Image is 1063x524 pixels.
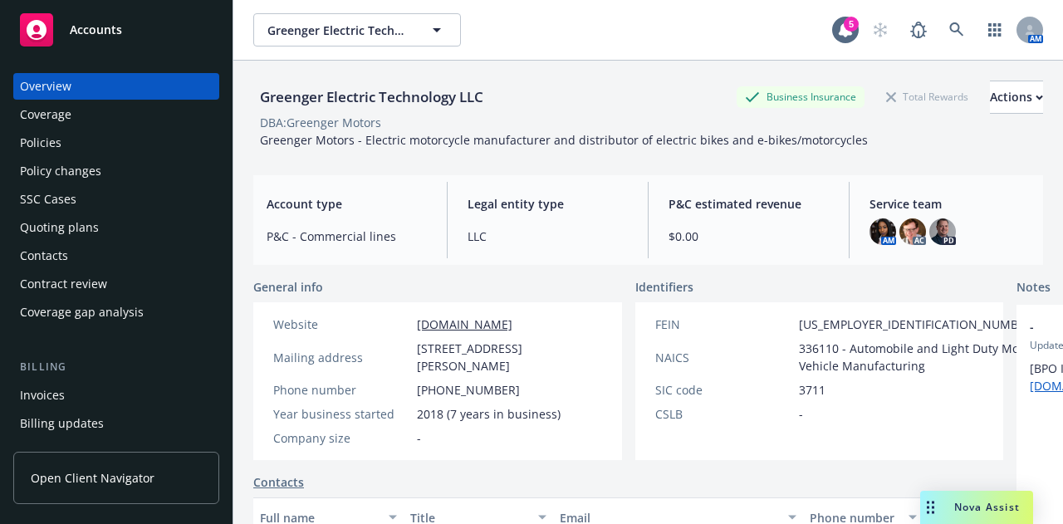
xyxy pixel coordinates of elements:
[267,195,427,213] span: Account type
[273,429,410,447] div: Company size
[655,349,792,366] div: NAICS
[13,7,219,53] a: Accounts
[13,186,219,213] a: SSC Cases
[799,340,1036,375] span: 336110 - Automobile and Light Duty Motor Vehicle Manufacturing
[13,242,219,269] a: Contacts
[920,491,1033,524] button: Nova Assist
[20,186,76,213] div: SSC Cases
[799,381,825,399] span: 3711
[20,242,68,269] div: Contacts
[13,214,219,241] a: Quoting plans
[417,429,421,447] span: -
[990,81,1043,114] button: Actions
[20,158,101,184] div: Policy changes
[899,218,926,245] img: photo
[20,73,71,100] div: Overview
[267,22,411,39] span: Greenger Electric Technology LLC
[417,405,561,423] span: 2018 (7 years in business)
[13,410,219,437] a: Billing updates
[260,132,868,148] span: Greenger Motors - Electric motorcycle manufacturer and distributor of electric bikes and e-bikes/...
[669,228,829,245] span: $0.00
[13,359,219,375] div: Billing
[273,405,410,423] div: Year business started
[468,228,628,245] span: LLC
[468,195,628,213] span: Legal entity type
[902,13,935,47] a: Report a Bug
[20,410,104,437] div: Billing updates
[870,218,896,245] img: photo
[20,299,144,326] div: Coverage gap analysis
[267,228,427,245] span: P&C - Commercial lines
[978,13,1012,47] a: Switch app
[669,195,829,213] span: P&C estimated revenue
[253,473,304,491] a: Contacts
[20,214,99,241] div: Quoting plans
[655,316,792,333] div: FEIN
[13,299,219,326] a: Coverage gap analysis
[260,114,381,131] div: DBA: Greenger Motors
[273,349,410,366] div: Mailing address
[635,278,693,296] span: Identifiers
[417,340,602,375] span: [STREET_ADDRESS][PERSON_NAME]
[417,381,520,399] span: [PHONE_NUMBER]
[20,271,107,297] div: Contract review
[737,86,865,107] div: Business Insurance
[13,382,219,409] a: Invoices
[954,500,1020,514] span: Nova Assist
[253,86,490,108] div: Greenger Electric Technology LLC
[70,23,122,37] span: Accounts
[864,13,897,47] a: Start snowing
[13,158,219,184] a: Policy changes
[929,218,956,245] img: photo
[253,13,461,47] button: Greenger Electric Technology LLC
[940,13,973,47] a: Search
[878,86,977,107] div: Total Rewards
[417,316,512,332] a: [DOMAIN_NAME]
[799,316,1036,333] span: [US_EMPLOYER_IDENTIFICATION_NUMBER]
[1016,278,1051,298] span: Notes
[870,195,1030,213] span: Service team
[253,278,323,296] span: General info
[13,73,219,100] a: Overview
[20,382,65,409] div: Invoices
[20,101,71,128] div: Coverage
[655,381,792,399] div: SIC code
[273,316,410,333] div: Website
[31,469,154,487] span: Open Client Navigator
[20,130,61,156] div: Policies
[13,130,219,156] a: Policies
[273,381,410,399] div: Phone number
[920,491,941,524] div: Drag to move
[655,405,792,423] div: CSLB
[13,101,219,128] a: Coverage
[844,17,859,32] div: 5
[13,271,219,297] a: Contract review
[990,81,1043,113] div: Actions
[799,405,803,423] span: -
